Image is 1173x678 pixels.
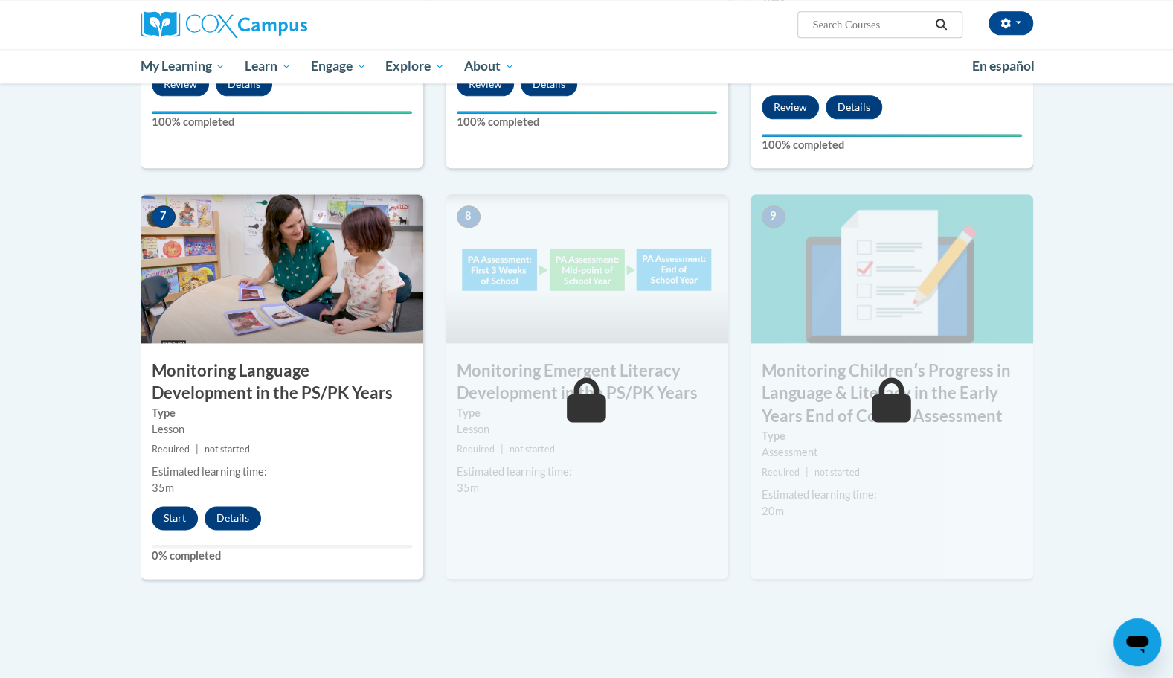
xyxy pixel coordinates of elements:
button: Account Settings [989,11,1033,35]
a: My Learning [131,49,236,83]
span: not started [510,444,555,455]
a: Explore [376,49,454,83]
iframe: Button to launch messaging window [1113,618,1161,666]
span: 7 [152,205,176,228]
img: Course Image [751,194,1033,343]
button: Start [152,506,198,530]
span: 20m [762,505,784,517]
span: 8 [457,205,481,228]
img: Course Image [446,194,728,343]
div: Lesson [457,421,717,438]
button: Details [826,95,882,119]
a: Cox Campus [141,11,423,38]
div: Estimated learning time: [762,487,1022,503]
div: Your progress [152,111,412,114]
h3: Monitoring Emergent Literacy Development in the PS/PK Years [446,359,728,406]
input: Search Courses [811,16,930,33]
label: Type [152,405,412,421]
div: Your progress [457,111,717,114]
button: Search [930,16,952,33]
span: | [196,444,199,455]
span: Engage [311,57,367,75]
button: Review [762,95,819,119]
div: Estimated learning time: [457,464,717,480]
a: En español [962,51,1044,82]
span: not started [205,444,250,455]
div: Main menu [118,49,1055,83]
span: 35m [152,482,174,494]
span: Explore [385,57,445,75]
span: En español [972,58,1035,74]
span: About [464,57,515,75]
a: About [454,49,524,83]
div: Your progress [762,134,1022,137]
span: Required [152,444,190,455]
h3: Monitoring Childrenʹs Progress in Language & Literacy in the Early Years End of Course Assessment [751,359,1033,428]
span: | [806,467,809,478]
label: 100% completed [762,137,1022,153]
img: Course Image [141,194,423,343]
div: Estimated learning time: [152,464,412,480]
div: Assessment [762,444,1022,461]
button: Details [216,72,272,96]
button: Details [205,506,261,530]
div: Lesson [152,421,412,438]
label: Type [762,428,1022,444]
span: 35m [457,482,479,494]
label: 100% completed [457,114,717,130]
span: | [501,444,504,455]
span: not started [814,467,860,478]
img: Cox Campus [141,11,307,38]
a: Engage [301,49,376,83]
button: Review [457,72,514,96]
button: Review [152,72,209,96]
h3: Monitoring Language Development in the PS/PK Years [141,359,423,406]
button: Details [521,72,577,96]
label: 0% completed [152,548,412,564]
span: My Learning [140,57,225,75]
span: Required [762,467,800,478]
span: Learn [245,57,292,75]
a: Learn [235,49,301,83]
span: Required [457,444,495,455]
span: 9 [762,205,785,228]
label: 100% completed [152,114,412,130]
label: Type [457,405,717,421]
